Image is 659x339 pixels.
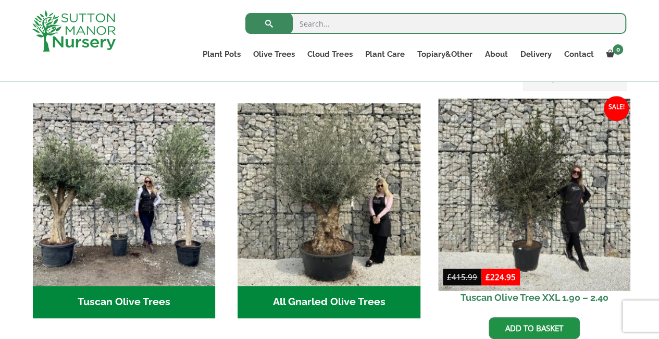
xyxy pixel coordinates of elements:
[489,317,580,339] a: Add to basket: “Tuscan Olive Tree XXL 1.90 - 2.40”
[196,47,247,62] a: Plant Pots
[613,44,623,55] span: 0
[301,47,358,62] a: Cloud Trees
[33,103,216,318] a: Visit product category Tuscan Olive Trees
[514,47,557,62] a: Delivery
[478,47,514,62] a: About
[411,47,478,62] a: Topiary&Other
[447,272,477,282] bdi: 415.99
[600,47,626,62] a: 0
[32,10,116,52] img: logo
[33,286,216,318] h2: Tuscan Olive Trees
[443,286,626,309] h2: Tuscan Olive Tree XXL 1.90 – 2.40
[438,99,630,290] img: Tuscan Olive Tree XXL 1.90 - 2.40
[443,103,626,310] a: Sale! Tuscan Olive Tree XXL 1.90 – 2.40
[33,103,216,286] img: Tuscan Olive Trees
[238,103,420,318] a: Visit product category All Gnarled Olive Trees
[486,272,490,282] span: £
[604,96,629,121] span: Sale!
[238,286,420,318] h2: All Gnarled Olive Trees
[238,103,420,286] img: All Gnarled Olive Trees
[358,47,411,62] a: Plant Care
[245,13,626,34] input: Search...
[447,272,452,282] span: £
[486,272,516,282] bdi: 224.95
[247,47,301,62] a: Olive Trees
[557,47,600,62] a: Contact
